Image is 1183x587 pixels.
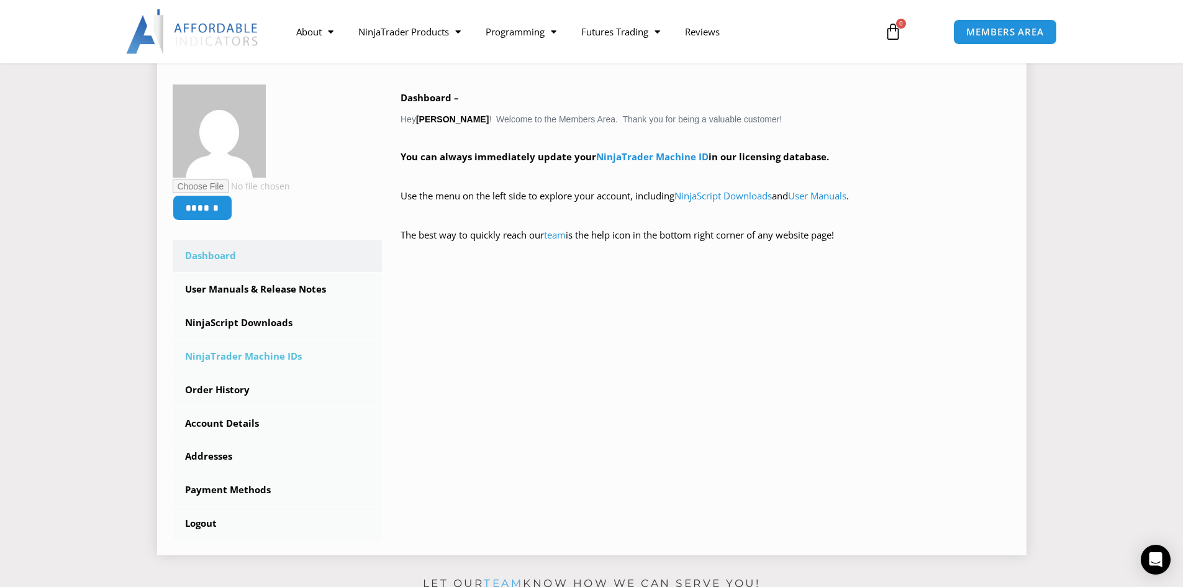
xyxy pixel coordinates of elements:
[173,240,383,540] nav: Account pages
[401,227,1011,262] p: The best way to quickly reach our is the help icon in the bottom right corner of any website page!
[416,114,489,124] strong: [PERSON_NAME]
[788,189,846,202] a: User Manuals
[401,91,459,104] b: Dashboard –
[401,188,1011,222] p: Use the menu on the left side to explore your account, including and .
[1141,545,1171,575] div: Open Intercom Messenger
[173,240,383,272] a: Dashboard
[401,150,829,163] strong: You can always immediately update your in our licensing database.
[401,89,1011,262] div: Hey ! Welcome to the Members Area. Thank you for being a valuable customer!
[126,9,260,54] img: LogoAI | Affordable Indicators – NinjaTrader
[346,17,473,46] a: NinjaTrader Products
[284,17,870,46] nav: Menu
[173,374,383,406] a: Order History
[173,340,383,373] a: NinjaTrader Machine IDs
[173,84,266,178] img: 5ebd2ad3cadb59b625902614edfc7868c1b455e7c084807fd13aae7f92df3755
[173,507,383,540] a: Logout
[544,229,566,241] a: team
[966,27,1044,37] span: MEMBERS AREA
[173,474,383,506] a: Payment Methods
[173,407,383,440] a: Account Details
[173,273,383,306] a: User Manuals & Release Notes
[473,17,569,46] a: Programming
[284,17,346,46] a: About
[896,19,906,29] span: 0
[173,440,383,473] a: Addresses
[866,14,920,50] a: 0
[173,307,383,339] a: NinjaScript Downloads
[674,189,772,202] a: NinjaScript Downloads
[569,17,673,46] a: Futures Trading
[596,150,709,163] a: NinjaTrader Machine ID
[953,19,1057,45] a: MEMBERS AREA
[673,17,732,46] a: Reviews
